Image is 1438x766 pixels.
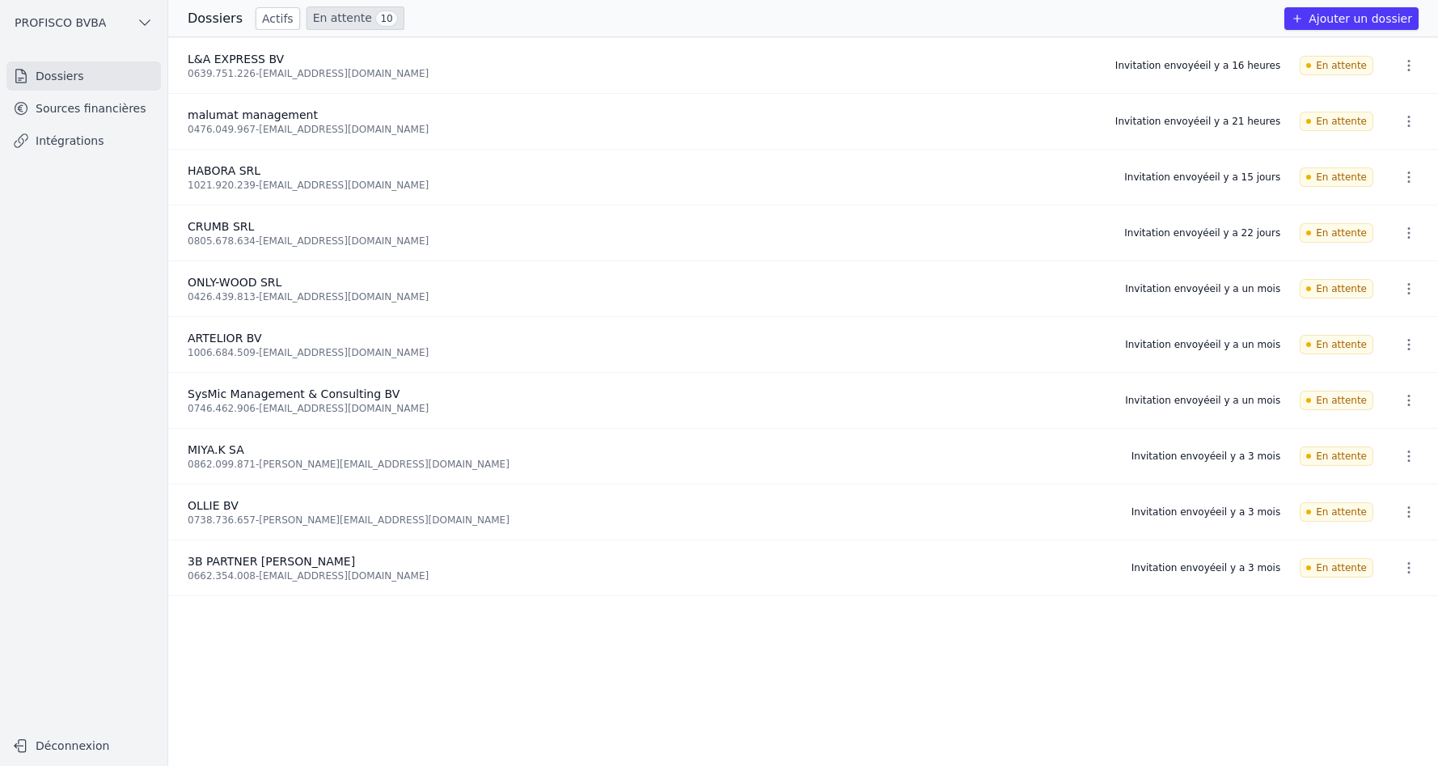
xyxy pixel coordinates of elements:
button: Ajouter un dossier [1284,7,1419,30]
div: Invitation envoyée il y a un mois [1125,338,1280,351]
div: Invitation envoyée il y a 3 mois [1131,506,1280,518]
a: Intégrations [6,126,161,155]
div: 0639.751.226 - [EMAIL_ADDRESS][DOMAIN_NAME] [188,67,1096,80]
span: ONLY-WOOD SRL [188,276,281,289]
span: En attente [1300,167,1373,187]
span: ARTELIOR BV [188,332,262,345]
span: MIYA.K SA [188,443,244,456]
span: En attente [1300,112,1373,131]
button: Déconnexion [6,733,161,759]
div: Invitation envoyée il y a 15 jours [1124,171,1280,184]
div: Invitation envoyée il y a un mois [1125,394,1280,407]
a: En attente 10 [307,6,404,30]
span: En attente [1300,558,1373,578]
div: 0662.354.008 - [EMAIL_ADDRESS][DOMAIN_NAME] [188,569,1112,582]
div: 1021.920.239 - [EMAIL_ADDRESS][DOMAIN_NAME] [188,179,1105,192]
span: En attente [1300,391,1373,410]
span: 3B PARTNER [PERSON_NAME] [188,555,355,568]
span: En attente [1300,335,1373,354]
span: En attente [1300,446,1373,466]
div: Invitation envoyée il y a 16 heures [1115,59,1280,72]
span: En attente [1300,223,1373,243]
div: 0476.049.967 - [EMAIL_ADDRESS][DOMAIN_NAME] [188,123,1096,136]
div: 0805.678.634 - [EMAIL_ADDRESS][DOMAIN_NAME] [188,235,1105,248]
span: En attente [1300,279,1373,298]
div: 0426.439.813 - [EMAIL_ADDRESS][DOMAIN_NAME] [188,290,1106,303]
span: En attente [1300,56,1373,75]
div: Invitation envoyée il y a 21 heures [1115,115,1280,128]
button: PROFISCO BVBA [6,10,161,36]
div: 0746.462.906 - [EMAIL_ADDRESS][DOMAIN_NAME] [188,402,1106,415]
div: Invitation envoyée il y a 3 mois [1131,561,1280,574]
span: L&A EXPRESS BV [188,53,284,66]
div: 1006.684.509 - [EMAIL_ADDRESS][DOMAIN_NAME] [188,346,1106,359]
span: PROFISCO BVBA [15,15,106,31]
span: 10 [375,11,397,27]
a: Dossiers [6,61,161,91]
a: Actifs [256,7,300,30]
div: Invitation envoyée il y a un mois [1125,282,1280,295]
span: CRUMB SRL [188,220,254,233]
span: malumat management [188,108,318,121]
div: Invitation envoyée il y a 22 jours [1124,226,1280,239]
a: Sources financières [6,94,161,123]
div: 0862.099.871 - [PERSON_NAME][EMAIL_ADDRESS][DOMAIN_NAME] [188,458,1112,471]
span: HABORA SRL [188,164,260,177]
span: En attente [1300,502,1373,522]
h3: Dossiers [188,9,243,28]
span: OLLIE BV [188,499,239,512]
span: SysMic Management & Consulting BV [188,387,400,400]
div: 0738.736.657 - [PERSON_NAME][EMAIL_ADDRESS][DOMAIN_NAME] [188,514,1112,527]
div: Invitation envoyée il y a 3 mois [1131,450,1280,463]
